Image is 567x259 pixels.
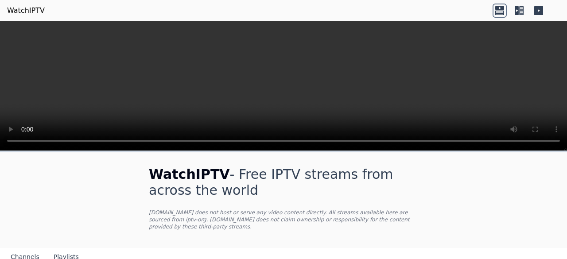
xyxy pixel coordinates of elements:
[7,5,45,16] a: WatchIPTV
[149,166,230,182] span: WatchIPTV
[149,166,418,198] h1: - Free IPTV streams from across the world
[186,216,206,223] a: iptv-org
[149,209,418,230] p: [DOMAIN_NAME] does not host or serve any video content directly. All streams available here are s...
